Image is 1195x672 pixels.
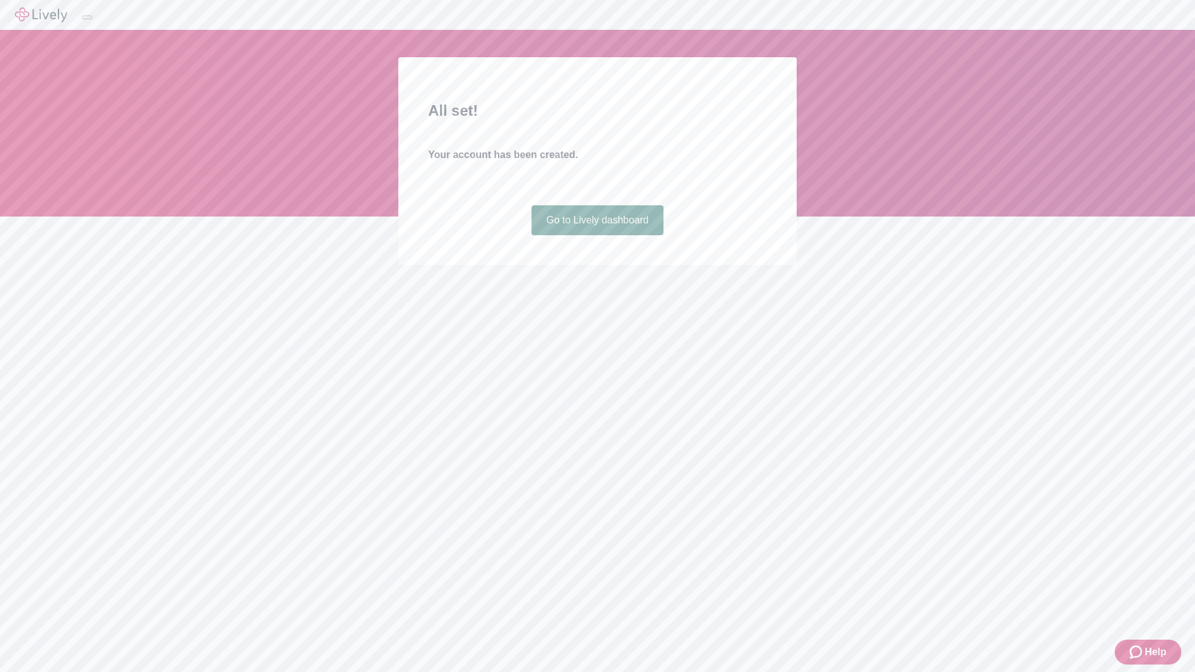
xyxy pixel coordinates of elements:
[1145,645,1166,660] span: Help
[532,205,664,235] a: Go to Lively dashboard
[1115,640,1181,665] button: Zendesk support iconHelp
[428,100,767,122] h2: All set!
[15,7,67,22] img: Lively
[1130,645,1145,660] svg: Zendesk support icon
[428,147,767,162] h4: Your account has been created.
[82,16,92,19] button: Log out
